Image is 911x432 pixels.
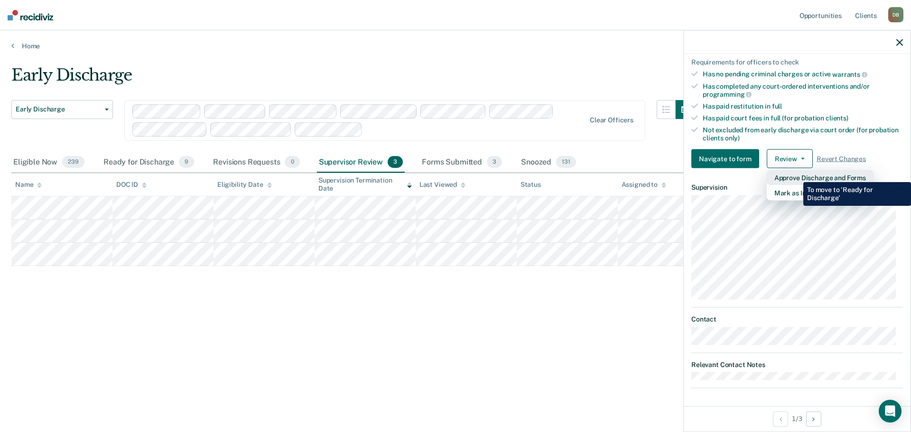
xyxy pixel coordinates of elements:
span: 3 [487,156,502,168]
div: Has paid court fees in full (for probation [703,114,903,122]
div: Forms Submitted [420,152,504,173]
span: 3 [388,156,403,168]
div: Eligibility Date [217,181,272,189]
img: Recidiviz [8,10,53,20]
dt: Relevant Contact Notes [691,360,903,368]
div: Has completed any court-ordered interventions and/or [703,82,903,98]
div: Name [15,181,42,189]
span: only) [725,134,740,141]
div: Not excluded from early discharge via court order (for probation clients [703,126,903,142]
span: Early Discharge [16,105,101,113]
div: Last Viewed [419,181,465,189]
div: Requirements for officers to check [691,58,903,66]
button: Previous Opportunity [773,411,788,426]
div: Revisions Requests [211,152,301,173]
span: Revert Changes [817,155,866,163]
div: DOC ID [116,181,147,189]
div: Eligible Now [11,152,86,173]
div: Early Discharge [11,65,695,92]
a: Home [11,42,900,50]
div: Status [521,181,541,189]
div: Assigned to [622,181,666,189]
button: Review [767,149,813,168]
div: Snoozed [519,152,578,173]
dt: Contact [691,315,903,323]
span: warrants [832,71,867,78]
span: 131 [556,156,576,168]
div: Supervisor Review [317,152,405,173]
a: Navigate to form link [691,149,763,168]
div: Ready for Discharge [102,152,196,173]
div: Has paid restitution in [703,102,903,110]
span: full [772,102,782,110]
div: Open Intercom Messenger [879,400,902,423]
dt: Supervision [691,184,903,192]
span: 9 [179,156,194,168]
div: Supervision Termination Date [318,176,412,193]
span: clients) [826,114,848,122]
button: Navigate to form [691,149,759,168]
button: Mark as Ineligible [767,185,874,201]
div: 1 / 3 [684,406,911,431]
span: 239 [62,156,84,168]
div: Has no pending criminal charges or active [703,70,903,79]
div: Clear officers [590,116,633,124]
span: 0 [285,156,299,168]
div: D B [888,7,903,22]
button: Next Opportunity [806,411,821,426]
span: programming [703,91,752,98]
button: Approve Discharge and Forms [767,170,874,185]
